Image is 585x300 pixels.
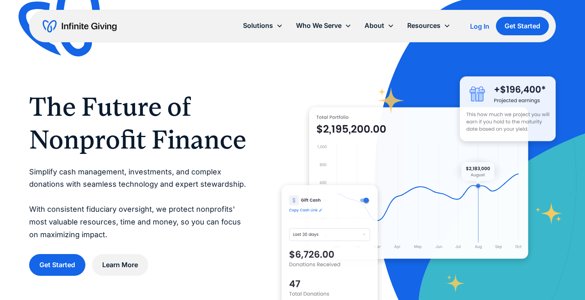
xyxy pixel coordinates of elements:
div: About [358,17,401,34]
a: Learn More [92,254,148,276]
div: Solutions [243,20,273,31]
div: Who We Serve [289,17,358,34]
div: Log In [470,23,489,30]
div: Solutions [236,17,289,34]
img: nonprofit donation platform [309,107,528,259]
div: Resources [401,17,457,34]
a: Get Started [29,254,85,276]
div: Resources [407,20,440,31]
a: Log In [470,21,489,31]
h1: The Future of Nonprofit Finance [29,90,248,156]
img: fundraising star [535,203,563,224]
a: home [43,20,117,33]
div: Who We Serve [296,20,342,31]
p: Simplify cash management, investments, and complex donations with seamless technology and expert ... [29,166,248,241]
a: Get Started [496,17,549,35]
div: About [365,20,384,31]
